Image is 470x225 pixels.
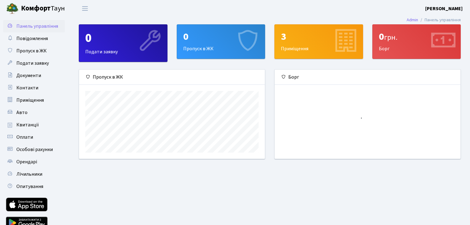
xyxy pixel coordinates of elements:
a: [PERSON_NAME] [425,5,463,12]
a: Подати заявку [3,57,65,69]
nav: breadcrumb [397,14,470,27]
div: Пропуск в ЖК [79,70,265,85]
span: Оплати [16,134,33,141]
img: logo.png [6,2,19,15]
a: Пропуск в ЖК [3,45,65,57]
a: Повідомлення [3,32,65,45]
a: Контакти [3,82,65,94]
a: Особові рахунки [3,143,65,156]
div: Пропуск в ЖК [177,25,265,59]
a: Документи [3,69,65,82]
div: Подати заявку [79,25,167,62]
div: Приміщення [275,25,363,59]
a: 0Пропуск в ЖК [177,24,265,59]
span: Особові рахунки [16,146,53,153]
span: Панель управління [16,23,58,30]
a: Лічильники [3,168,65,180]
a: Оплати [3,131,65,143]
span: Квитанції [16,121,39,128]
a: 3Приміщення [274,24,363,59]
div: Борг [373,25,461,59]
a: Admin [407,17,418,23]
a: Авто [3,106,65,119]
div: 3 [281,31,357,43]
div: Борг [275,70,460,85]
span: Документи [16,72,41,79]
button: Переключити навігацію [77,3,93,14]
a: Панель управління [3,20,65,32]
span: Приміщення [16,97,44,104]
span: Лічильники [16,171,42,178]
span: Повідомлення [16,35,48,42]
b: Комфорт [21,3,51,13]
span: Подати заявку [16,60,49,67]
span: Таун [21,3,65,14]
a: Приміщення [3,94,65,106]
div: 0 [183,31,259,43]
span: Авто [16,109,28,116]
a: Опитування [3,180,65,193]
span: грн. [384,32,397,43]
span: Опитування [16,183,43,190]
span: Орендарі [16,158,37,165]
div: 0 [85,31,161,46]
div: 0 [379,31,455,43]
li: Панель управління [418,17,461,23]
span: Контакти [16,84,38,91]
span: Пропуск в ЖК [16,47,47,54]
a: 0Подати заявку [79,24,167,62]
a: Орендарі [3,156,65,168]
a: Квитанції [3,119,65,131]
